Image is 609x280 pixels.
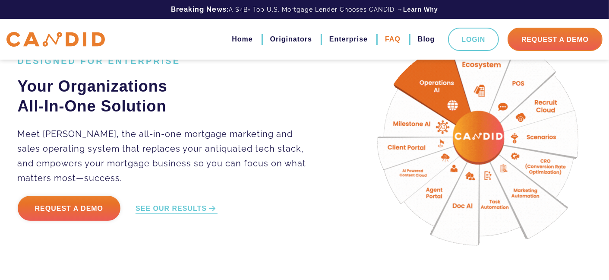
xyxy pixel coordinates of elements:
[270,32,312,47] a: Originators
[171,5,229,13] b: Breaking News:
[18,56,317,66] h1: DESIGNED FOR ENTERPRISE
[418,32,435,47] a: Blog
[329,32,368,47] a: Enterprise
[232,32,252,47] a: Home
[6,32,105,47] img: CANDID APP
[18,127,317,185] p: Meet [PERSON_NAME], the all-in-one mortgage marketing and sales operating system that replaces yo...
[18,76,317,116] h2: Your Organizations All-In-One Solution
[403,5,438,14] a: Learn Why
[448,28,499,51] a: Login
[360,22,604,266] img: Candid Hero Image
[136,204,218,214] a: SEE OUR RESULTS
[508,28,603,51] a: Request A Demo
[18,196,121,221] a: Request a Demo
[385,32,401,47] a: FAQ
